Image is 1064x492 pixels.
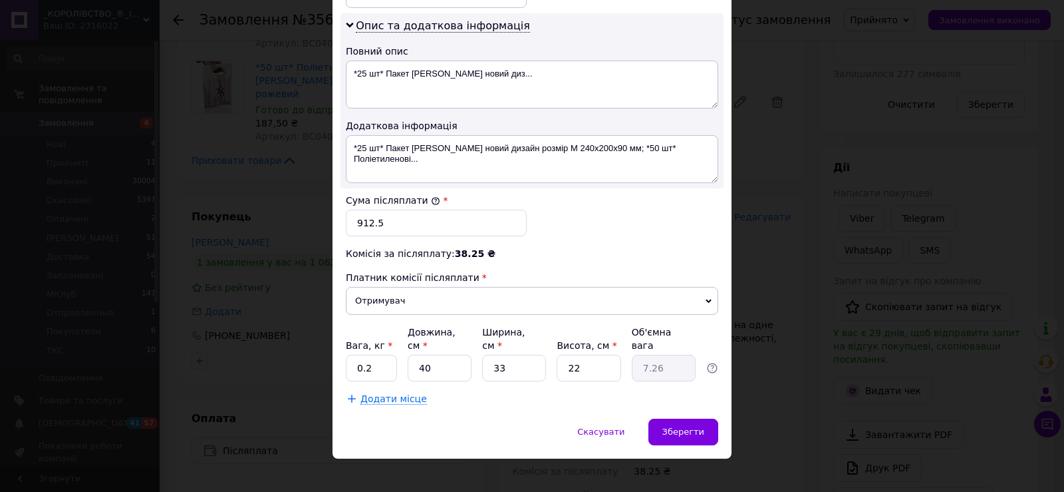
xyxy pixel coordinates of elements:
div: Повний опис [346,45,718,58]
label: Висота, см [557,340,616,351]
span: Отримувач [346,287,718,315]
div: Об'ємна вага [632,326,696,352]
div: Комісія за післяплату: [346,247,718,260]
div: Додаткова інформація [346,119,718,132]
span: 38.25 ₴ [455,248,495,259]
textarea: *25 шт* Пакет [PERSON_NAME] новий диз... [346,61,718,109]
label: Сума післяплати [346,195,440,206]
label: Довжина, см [408,327,456,351]
label: Ширина, см [482,327,525,351]
textarea: *25 шт* Пакет [PERSON_NAME] новий дизайн розмір M 240х200х90 мм; *50 шт* Поліетиленові... [346,135,718,183]
label: Вага, кг [346,340,392,351]
span: Додати місце [360,393,427,405]
span: Платник комісії післяплати [346,272,479,283]
span: Опис та додаткова інформація [356,19,530,33]
span: Зберегти [662,427,704,437]
span: Скасувати [577,427,624,437]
